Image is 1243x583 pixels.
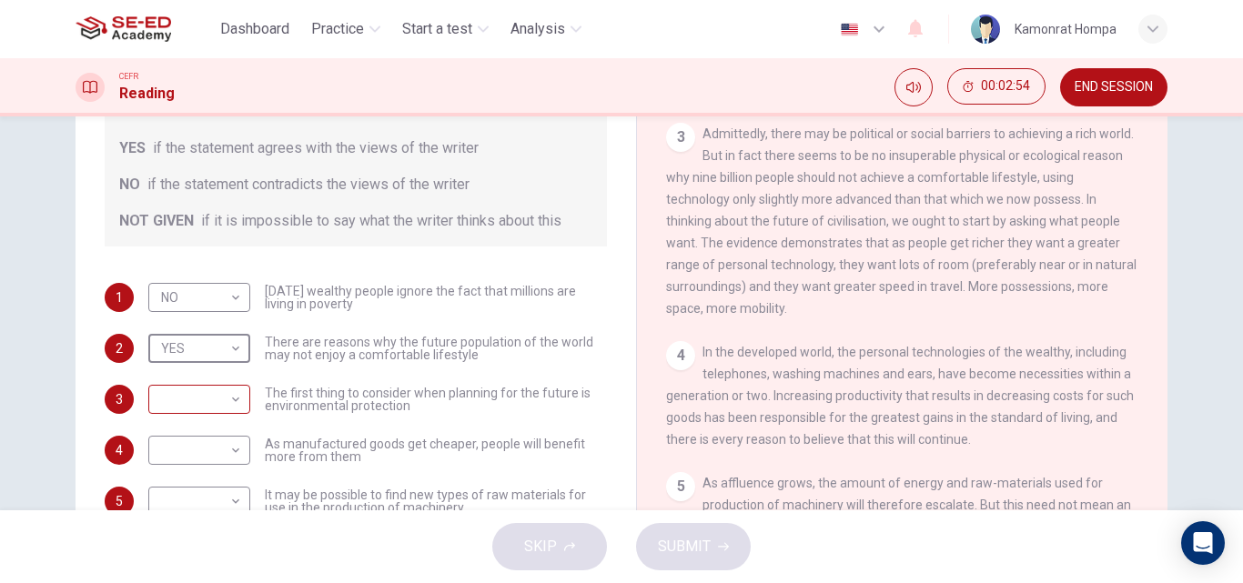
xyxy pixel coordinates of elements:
span: Admittedly, there may be political or social barriers to achieving a rich world. But in fact ther... [666,126,1137,316]
span: Analysis [510,18,565,40]
div: Kamonrat Hompa [1015,18,1117,40]
button: Practice [304,13,388,45]
span: 1 [116,291,123,304]
div: Hide [947,68,1046,106]
span: Practice [311,18,364,40]
span: YES [119,137,146,159]
h1: Reading [119,83,175,105]
div: 4 [666,341,695,370]
span: if it is impossible to say what the writer thinks about this [201,210,561,232]
img: Profile picture [971,15,1000,44]
span: END SESSION [1075,80,1153,95]
div: Open Intercom Messenger [1181,521,1225,565]
span: [DATE] wealthy people ignore the fact that millions are living in poverty [265,285,607,310]
span: In the developed world, the personal technologies of the wealthy, including telephones, washing m... [666,345,1134,447]
span: NOT GIVEN [119,210,194,232]
button: Dashboard [213,13,297,45]
img: en [838,23,861,36]
img: SE-ED Academy logo [76,11,171,47]
span: Start a test [402,18,472,40]
span: The first thing to consider when planning for the future is environmental protection [265,387,607,412]
button: 00:02:54 [947,68,1046,105]
button: END SESSION [1060,68,1167,106]
span: Dashboard [220,18,289,40]
span: NO [119,174,140,196]
span: It may be possible to find new types of raw materials for use in the production of machinery [265,488,607,514]
span: As manufactured goods get cheaper, people will benefit more from them [265,437,607,463]
span: if the statement agrees with the views of the writer [153,137,479,159]
div: 3 [666,123,695,152]
div: NO [148,272,244,324]
span: 5 [116,495,123,508]
span: CEFR [119,70,138,83]
span: 4 [116,444,123,457]
span: if the statement contradicts the views of the writer [147,174,470,196]
span: 2 [116,342,123,355]
a: SE-ED Academy logo [76,11,213,47]
span: 00:02:54 [981,79,1030,94]
span: There are reasons why the future population of the world may not enjoy a comfortable lifestyle [265,336,607,361]
div: Mute [894,68,933,106]
div: YES [148,323,244,375]
span: 3 [116,393,123,406]
div: 5 [666,472,695,501]
button: Start a test [395,13,496,45]
button: Analysis [503,13,589,45]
